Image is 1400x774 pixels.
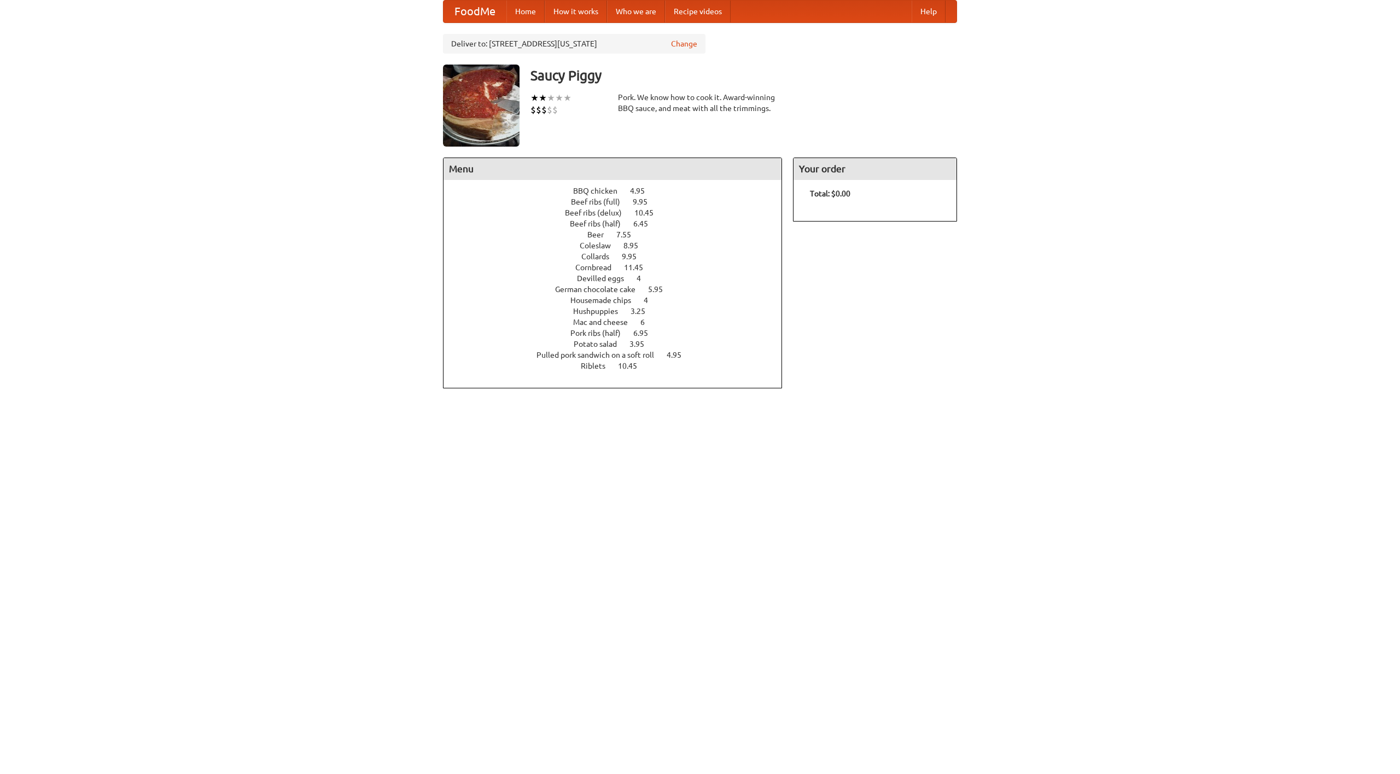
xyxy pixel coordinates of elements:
a: Recipe videos [665,1,731,22]
a: Potato salad 3.95 [574,340,664,348]
div: Deliver to: [STREET_ADDRESS][US_STATE] [443,34,705,54]
a: Change [671,38,697,49]
span: 4 [644,296,659,305]
a: BBQ chicken 4.95 [573,187,665,195]
span: 10.45 [634,208,664,217]
a: Home [506,1,545,22]
a: Beef ribs (half) 6.45 [570,219,668,228]
span: 9.95 [622,252,647,261]
span: 5.95 [648,285,674,294]
span: Mac and cheese [573,318,639,327]
span: 8.95 [623,241,649,250]
a: Beer 7.55 [587,230,651,239]
a: Help [912,1,946,22]
a: Beef ribs (full) 9.95 [571,197,668,206]
span: Beef ribs (full) [571,197,631,206]
span: 3.95 [629,340,655,348]
li: $ [536,104,541,116]
h3: Saucy Piggy [530,65,957,86]
a: Who we are [607,1,665,22]
img: angular.jpg [443,65,520,147]
a: Hushpuppies 3.25 [573,307,666,316]
a: Devilled eggs 4 [577,274,661,283]
span: 6.95 [633,329,659,337]
span: 9.95 [633,197,658,206]
span: Pork ribs (half) [570,329,632,337]
a: Housemade chips 4 [570,296,668,305]
span: Coleslaw [580,241,622,250]
a: German chocolate cake 5.95 [555,285,683,294]
div: Pork. We know how to cook it. Award-winning BBQ sauce, and meat with all the trimmings. [618,92,782,114]
span: Beer [587,230,615,239]
a: Beef ribs (delux) 10.45 [565,208,674,217]
a: Riblets 10.45 [581,362,657,370]
span: Housemade chips [570,296,642,305]
span: Collards [581,252,620,261]
span: Pulled pork sandwich on a soft roll [536,351,665,359]
a: Mac and cheese 6 [573,318,665,327]
span: 10.45 [618,362,648,370]
span: Cornbread [575,263,622,272]
li: ★ [563,92,571,104]
span: Beef ribs (delux) [565,208,633,217]
span: 11.45 [624,263,654,272]
span: Hushpuppies [573,307,629,316]
li: $ [547,104,552,116]
li: ★ [555,92,563,104]
li: $ [541,104,547,116]
span: Potato salad [574,340,628,348]
span: Devilled eggs [577,274,635,283]
span: Riblets [581,362,616,370]
li: $ [530,104,536,116]
span: 6 [640,318,656,327]
span: German chocolate cake [555,285,646,294]
a: Coleslaw 8.95 [580,241,658,250]
a: FoodMe [444,1,506,22]
a: Pork ribs (half) 6.95 [570,329,668,337]
a: Cornbread 11.45 [575,263,663,272]
h4: Menu [444,158,781,180]
span: 4 [637,274,652,283]
li: $ [552,104,558,116]
b: Total: $0.00 [810,189,850,198]
span: 4.95 [667,351,692,359]
span: Beef ribs (half) [570,219,632,228]
span: BBQ chicken [573,187,628,195]
a: Pulled pork sandwich on a soft roll 4.95 [536,351,702,359]
span: 6.45 [633,219,659,228]
span: 7.55 [616,230,642,239]
li: ★ [530,92,539,104]
a: Collards 9.95 [581,252,657,261]
li: ★ [539,92,547,104]
h4: Your order [794,158,956,180]
span: 4.95 [630,187,656,195]
li: ★ [547,92,555,104]
a: How it works [545,1,607,22]
span: 3.25 [631,307,656,316]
